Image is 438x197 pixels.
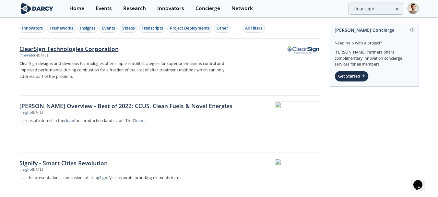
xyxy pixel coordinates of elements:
[335,36,414,46] div: Need help with a project?
[122,25,135,31] div: Videos
[19,117,234,124] p: ...areas of interest in the fuel production landscape. The ...
[31,110,43,115] div: • [DATE]
[19,102,234,110] div: [PERSON_NAME] Overview - Best of 2022: CCUS, Clean Fuels & Novel Energies
[123,6,146,11] div: Research
[19,24,45,33] button: Innovators
[411,171,432,191] iframe: chat widget
[102,25,115,31] div: Events
[19,110,31,115] div: Insight
[19,96,320,153] a: [PERSON_NAME] Overview - Best of 2022: CCUS, Clean Fuels & Novel Energies Insight •[DATE] ...area...
[19,167,31,172] div: Insight
[217,25,228,31] div: Other
[335,24,414,36] div: [PERSON_NAME] Concierge
[335,46,414,68] div: [PERSON_NAME] Partners offers complimentary innovation concierge services for all members.
[19,39,320,96] a: ClearSign Technologies Corporation Innovator •[DATE] ClearSign designs and develops technologies ...
[167,24,212,33] button: Project Deployments
[69,6,84,11] div: Home
[170,25,210,31] div: Project Deployments
[100,24,118,33] button: Events
[19,44,234,53] div: ClearSign Technologies Corporation
[243,24,265,33] button: All Filters
[36,53,48,58] div: • [DATE]
[19,159,234,167] div: Signify - Smart Cities Revolution
[96,6,112,11] div: Events
[133,118,143,123] strong: Clean
[31,167,43,172] div: • [DATE]
[22,25,43,31] div: Innovators
[157,6,184,11] div: Innovators
[142,25,163,31] div: Transcripts
[231,6,253,11] div: Network
[19,53,36,58] div: Innovator
[245,25,262,31] div: All Filters
[335,71,369,82] div: Get Started
[50,25,73,31] div: Frameworks
[64,118,74,123] strong: clean
[80,25,95,31] div: Insights
[120,24,137,33] button: Videos
[408,3,419,14] img: Profile
[47,24,76,33] button: Frameworks
[77,24,98,33] button: Insights
[139,24,166,33] button: Transcripts
[349,3,403,15] input: Advanced Search
[214,24,231,33] button: Other
[19,60,234,80] p: ClearSign designs and develops technologies offer simple retrofit strategies for superior emissio...
[19,3,55,14] img: logo-wide.svg
[19,175,234,181] p: ...as the presentation's conclusion, utilizing ify's corporate branding elements in a...
[287,45,319,54] img: ClearSign Technologies Corporation
[195,6,220,11] div: Concierge
[99,175,107,180] strong: Sign
[410,28,414,32] img: information.svg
